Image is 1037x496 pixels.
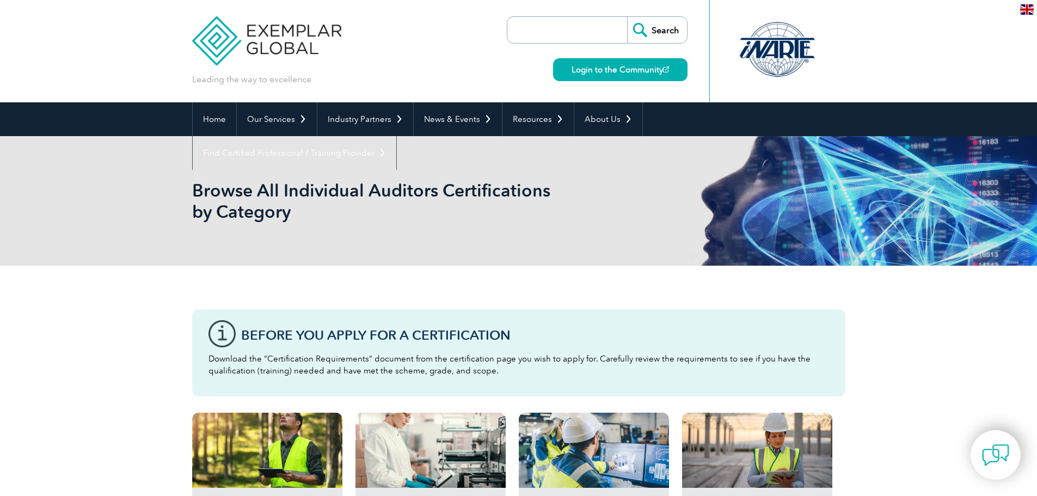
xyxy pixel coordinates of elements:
img: en [1020,4,1034,15]
img: contact-chat.png [982,442,1009,469]
a: Industry Partners [317,102,413,136]
a: Our Services [237,102,317,136]
a: Resources [502,102,574,136]
input: Search [627,17,687,43]
a: Home [193,102,236,136]
a: Login to the Community [553,58,688,81]
h1: Browse All Individual Auditors Certifications by Category [192,180,610,222]
h3: Before You Apply For a Certification [241,328,829,342]
p: Leading the way to excellence [192,74,311,85]
a: News & Events [414,102,502,136]
p: Download the “Certification Requirements” document from the certification page you wish to apply ... [208,353,829,377]
a: Find Certified Professional / Training Provider [193,136,396,170]
img: open_square.png [663,66,669,72]
a: About Us [574,102,642,136]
